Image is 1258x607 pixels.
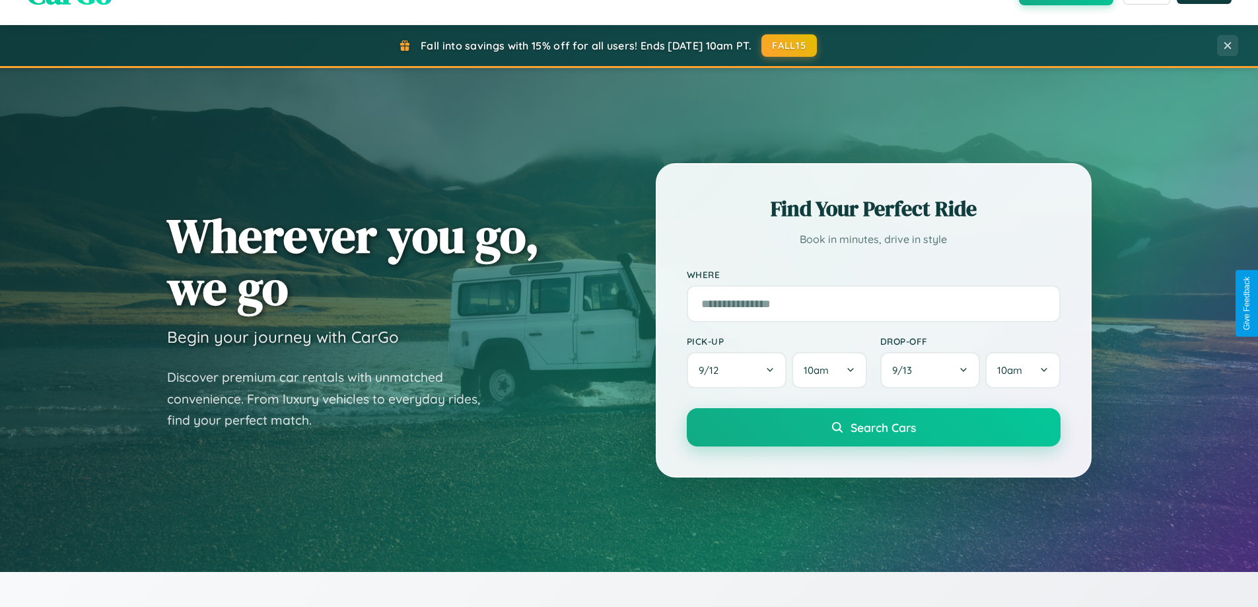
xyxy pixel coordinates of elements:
div: Give Feedback [1242,277,1251,330]
h1: Wherever you go, we go [167,209,540,314]
button: 10am [792,352,866,388]
span: 10am [997,364,1022,376]
h2: Find Your Perfect Ride [687,194,1061,223]
span: 9 / 12 [699,364,725,376]
button: FALL15 [761,34,817,57]
button: 9/13 [880,352,981,388]
button: 10am [985,352,1060,388]
span: 9 / 13 [892,364,919,376]
button: 9/12 [687,352,787,388]
label: Pick-up [687,336,867,347]
span: 10am [804,364,829,376]
h3: Begin your journey with CarGo [167,327,399,347]
label: Where [687,269,1061,280]
span: Search Cars [851,420,916,435]
label: Drop-off [880,336,1061,347]
p: Book in minutes, drive in style [687,230,1061,249]
p: Discover premium car rentals with unmatched convenience. From luxury vehicles to everyday rides, ... [167,367,497,431]
span: Fall into savings with 15% off for all users! Ends [DATE] 10am PT. [421,39,751,52]
button: Search Cars [687,408,1061,446]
